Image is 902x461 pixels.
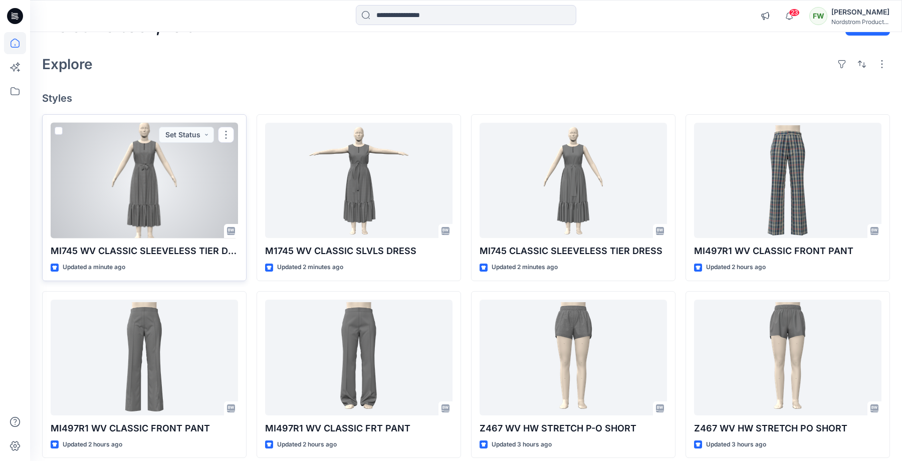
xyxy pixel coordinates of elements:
a: MI497R1 WV CLASSIC FRT PANT [265,300,453,415]
div: [PERSON_NAME] [831,6,889,18]
p: MI745 CLASSIC SLEEVELESS TIER DRESS [480,244,667,258]
p: Updated 3 hours ago [492,439,552,450]
p: Updated 2 hours ago [63,439,122,450]
a: MI745 CLASSIC SLEEVELESS TIER DRESS [480,123,667,239]
a: M1745 WV CLASSIC SLVLS DRESS [265,123,453,239]
a: MI497R1 WV CLASSIC FRONT PANT [694,123,881,239]
p: Updated 2 minutes ago [277,262,343,273]
p: MI497R1 WV CLASSIC FRONT PANT [694,244,881,258]
p: MI497R1 WV CLASSIC FRONT PANT [51,421,238,435]
span: 23 [789,9,800,17]
a: Z467 WV HW STRETCH PO SHORT [694,300,881,415]
p: M1745 WV CLASSIC SLVLS DRESS [265,244,453,258]
div: FW [809,7,827,25]
p: Updated 2 hours ago [706,262,766,273]
p: Z467 WV HW STRETCH P-O SHORT [480,421,667,435]
a: MI497R1 WV CLASSIC FRONT PANT [51,300,238,415]
p: Updated 2 minutes ago [492,262,558,273]
p: Updated 2 hours ago [277,439,337,450]
p: MI497R1 WV CLASSIC FRT PANT [265,421,453,435]
p: Z467 WV HW STRETCH PO SHORT [694,421,881,435]
a: Z467 WV HW STRETCH P-O SHORT [480,300,667,415]
a: MI745 WV CLASSIC SLEEVELESS TIER DRESS [51,123,238,239]
h4: Styles [42,92,890,104]
p: Updated a minute ago [63,262,125,273]
h2: Explore [42,56,93,72]
p: MI745 WV CLASSIC SLEEVELESS TIER DRESS [51,244,238,258]
div: Nordstrom Product... [831,18,889,26]
p: Updated 3 hours ago [706,439,766,450]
